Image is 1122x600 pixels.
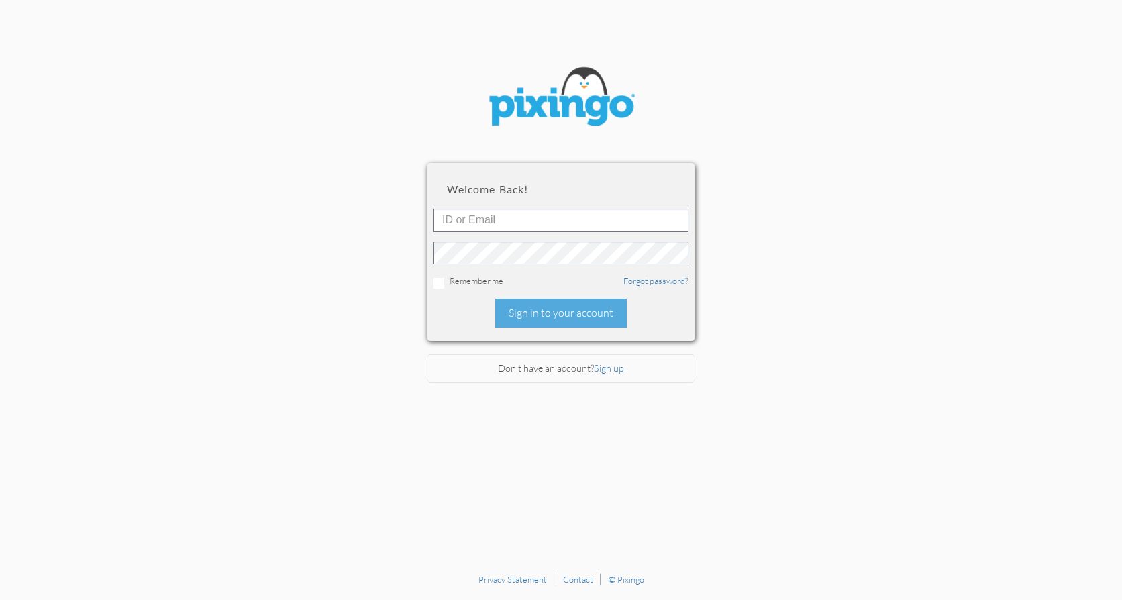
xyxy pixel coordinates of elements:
div: Don't have an account? [427,354,695,383]
a: © Pixingo [609,574,644,585]
a: Sign up [594,362,624,374]
a: Privacy Statement [478,574,547,585]
a: Forgot password? [623,275,688,286]
input: ID or Email [433,209,688,232]
h2: Welcome back! [447,183,675,195]
div: Remember me [433,274,688,289]
a: Contact [563,574,593,585]
div: Sign in to your account [495,299,627,328]
img: pixingo logo [480,60,642,136]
